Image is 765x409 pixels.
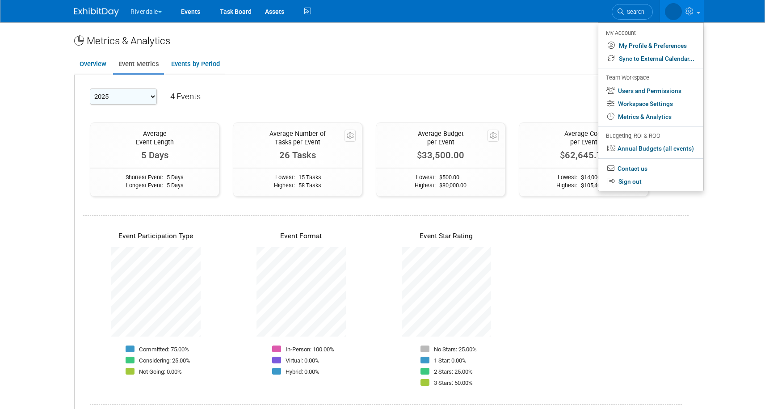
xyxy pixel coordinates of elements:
[598,162,703,175] a: Contact us
[606,73,694,83] div: Team Workspace
[598,110,703,123] a: Metrics & Analytics
[577,181,611,190] td: 105,408.00
[295,173,321,181] td: 15 Tasks
[434,379,473,387] p: 3 Stars: 50.00%
[74,34,691,48] div: Metrics & Analytics
[286,368,319,375] p: Hybrid: 0.00%
[434,357,467,364] p: 1 Star: 0.00%
[286,346,334,353] p: In-Person: 100.00%
[606,27,694,38] div: My Account
[612,4,653,20] a: Search
[90,130,219,146] div: Average Event Length
[624,8,644,15] span: Search
[396,231,496,241] div: Event Star Rating
[126,173,163,181] td: Shortest Event:
[577,173,611,181] td: 14,000.00
[434,368,473,375] p: 2 Stars: 25.00%
[598,97,703,110] a: Workspace Settings
[139,346,189,353] p: Committed: 75.00%
[74,55,111,73] a: Overview
[126,181,163,190] td: Longest Event:
[139,357,190,364] p: Considering: 25.00%
[170,91,201,102] div: 4 Events
[415,173,436,181] td: Lowest:
[90,149,219,162] div: 5 Days
[113,55,164,73] a: Event Metrics
[436,181,467,190] td: 80,000.00
[556,181,577,190] td: Highest:
[274,181,295,190] td: Highest:
[74,8,119,17] img: ExhibitDay
[166,55,225,73] a: Events by Period
[439,174,442,181] span: $
[274,173,295,181] td: Lowest:
[581,182,584,189] span: $
[139,368,182,375] p: Not Going: 0.00%
[286,357,319,364] p: Virtual: 0.00%
[665,3,682,20] img: Mason Test Account
[598,52,703,65] a: Sync to External Calendar...
[439,182,442,189] span: $
[598,175,703,188] a: Sign out
[105,231,206,241] div: Event Participation Type
[560,150,565,160] span: $
[598,142,703,155] a: Annual Budgets (all events)
[598,39,703,52] a: My Profile & Preferences
[417,150,422,160] span: $
[415,181,436,190] td: Highest:
[251,231,351,241] div: Event Format
[581,174,584,181] span: $
[436,173,467,181] td: 500.00
[376,149,505,162] div: 33,500.00
[163,181,184,190] td: 5 Days
[598,84,703,97] a: Users and Permissions
[163,173,184,181] td: 5 Days
[233,149,362,162] div: 26 Tasks
[519,149,648,162] div: 62,645.75
[556,173,577,181] td: Lowest:
[606,131,694,141] div: Budgeting, ROI & ROO
[295,181,321,190] td: 58 Tasks
[434,346,477,353] p: No Stars: 25.00%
